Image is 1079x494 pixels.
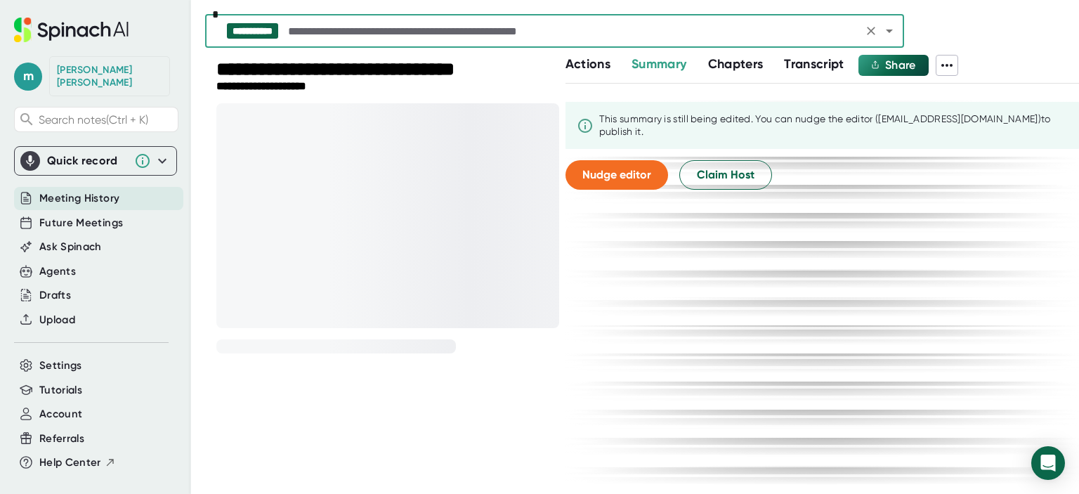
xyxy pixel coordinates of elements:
button: Settings [39,358,82,374]
span: Claim Host [697,167,754,183]
div: Open Intercom Messenger [1031,446,1065,480]
button: Actions [565,55,610,74]
button: Open [879,21,899,41]
span: Search notes (Ctrl + K) [39,113,174,126]
button: Chapters [708,55,764,74]
button: Ask Spinach [39,239,102,255]
button: Account [39,406,82,422]
span: Actions [565,56,610,72]
button: Future Meetings [39,215,123,231]
div: Quick record [47,154,127,168]
button: Nudge editor [565,160,668,190]
button: Transcript [784,55,844,74]
span: Transcript [784,56,844,72]
div: Quick record [20,147,171,175]
span: Summary [632,56,686,72]
span: m [14,63,42,91]
button: Upload [39,312,75,328]
button: Meeting History [39,190,119,207]
button: Agents [39,264,76,280]
button: Tutorials [39,382,82,398]
span: Help Center [39,455,101,471]
button: Share [858,55,929,76]
span: Chapters [708,56,764,72]
span: Nudge editor [582,168,651,181]
button: Clear [861,21,881,41]
button: Help Center [39,455,116,471]
button: Summary [632,55,686,74]
div: This summary is still being edited. You can nudge the editor ([EMAIL_ADDRESS][DOMAIN_NAME]) to pu... [599,113,1068,138]
div: Michael Schmidt [57,64,162,89]
button: Drafts [39,287,71,304]
span: Share [885,58,916,72]
button: Referrals [39,431,84,447]
button: Claim Host [679,160,772,190]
